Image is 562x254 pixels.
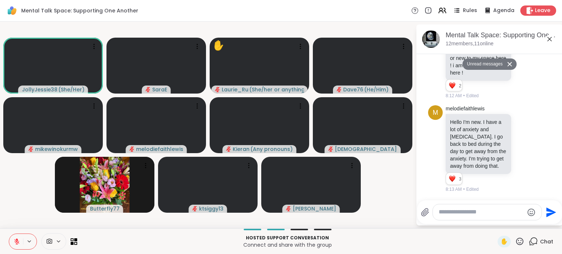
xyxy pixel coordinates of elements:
span: audio-muted [29,147,34,152]
span: audio-muted [337,87,342,92]
span: 2 [459,83,462,89]
span: Rules [463,7,477,14]
span: Leave [535,7,550,14]
span: Kieran [233,145,250,153]
span: ( Any pronouns ) [250,145,293,153]
span: • [463,92,465,99]
span: JollyJessie38 [22,86,57,93]
p: 12 members, 11 online [446,40,494,48]
p: Connect and share with the group [82,241,493,249]
span: ( She/Her ) [58,86,85,93]
span: ✋ [501,237,508,246]
span: mikewinokurmw [35,145,78,153]
div: ✋ [213,38,224,53]
button: Emoji picker [527,208,536,217]
span: Mental Talk Space: Supporting One Another [21,7,138,14]
span: Edited [466,186,479,193]
span: Chat [540,238,553,245]
span: [PERSON_NAME] [293,205,336,212]
p: Hosted support conversation [82,235,493,241]
img: Mental Talk Space: Supporting One Another, Oct 13 [422,30,440,48]
span: audio-muted [286,206,291,211]
span: m [433,108,438,118]
span: ktsiggy13 [199,205,224,212]
img: Butterfly77 [80,157,130,213]
span: audio-muted [328,147,333,152]
span: audio-muted [192,206,198,211]
span: Agenda [493,7,514,14]
button: Send [542,204,558,220]
span: • [463,186,465,193]
span: Edited [466,92,479,99]
a: melodiefaithlewis [446,105,485,113]
button: Unread messages [462,58,505,70]
span: ( He/Him ) [364,86,389,93]
p: Hello I'm new. I have a lot of anxiety and [MEDICAL_DATA]. I go back to bed during the day to get... [450,118,507,170]
span: audio-muted [130,147,135,152]
button: Reactions: love [448,176,456,182]
span: 3 [459,176,462,182]
span: melodiefaithlewis [136,145,183,153]
span: 8:13 AM [446,186,462,193]
span: SaraE [152,86,167,93]
span: ( She/her or anything else ) [249,86,304,93]
span: [DEMOGRAPHIC_DATA] [335,145,397,153]
span: Laurie_Ru [222,86,248,93]
div: Reaction list [446,80,459,91]
textarea: Type your message [439,208,524,216]
span: Dave76 [343,86,363,93]
div: Reaction list [446,173,459,185]
span: 8:12 AM [446,92,462,99]
span: Butterfly77 [90,205,120,212]
span: audio-muted [215,87,220,92]
p: Welcome to everyone who is new to sharewell or new to my space here ! i am so glad you are here ! [450,40,507,76]
img: ShareWell Logomark [6,4,18,17]
div: Mental Talk Space: Supporting One Another, [DATE] [446,31,557,40]
span: audio-muted [226,147,231,152]
button: Reactions: love [448,83,456,88]
span: audio-muted [146,87,151,92]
